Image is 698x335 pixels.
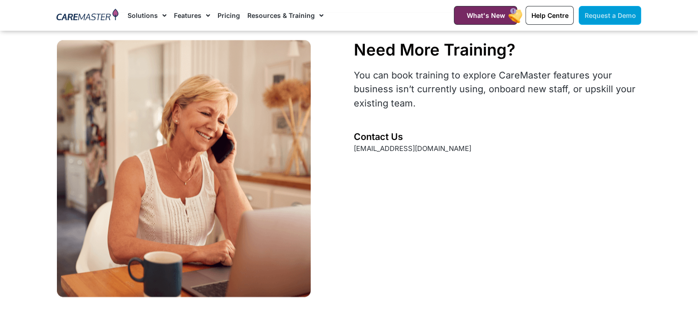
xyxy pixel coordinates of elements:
[56,9,118,22] img: CareMaster Logo
[354,68,641,110] p: You can book training to explore CareMaster features your business isn’t currently using, onboard...
[354,40,641,59] div: Need More Training?
[584,11,636,19] span: Request a Demo
[354,130,550,143] div: Contact Us
[579,6,641,25] a: Request a Demo
[466,11,505,19] span: What's New
[531,11,568,19] span: Help Centre
[454,6,517,25] a: What's New
[525,6,574,25] a: Help Centre
[354,144,471,152] a: [EMAIL_ADDRESS][DOMAIN_NAME]
[57,40,311,297] img: Lady sitting at a desk on the phone with a smile next to a cup of tea.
